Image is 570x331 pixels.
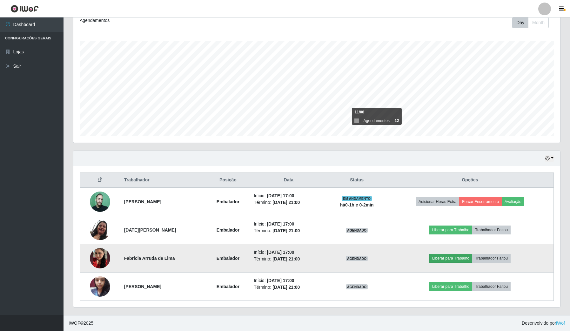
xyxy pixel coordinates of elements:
strong: [PERSON_NAME] [124,199,161,204]
button: Trabalhador Faltou [472,226,511,234]
span: Desenvolvido por [522,320,565,327]
span: IWOF [69,321,80,326]
strong: Embalador [217,284,239,289]
button: Liberar para Trabalho [429,282,472,291]
span: © 2025 . [69,320,95,327]
span: EM ANDAMENTO [342,196,372,201]
button: Trabalhador Faltou [472,282,511,291]
time: [DATE] 21:00 [272,200,300,205]
div: Toolbar with button groups [512,17,554,28]
button: Month [528,17,549,28]
li: Início: [254,277,323,284]
button: Liberar para Trabalho [429,254,472,263]
a: iWof [556,321,565,326]
time: [DATE] 21:00 [272,256,300,261]
time: [DATE] 21:00 [272,285,300,290]
time: [DATE] 17:00 [267,193,294,198]
button: Adicionar Horas Extra [416,197,459,206]
li: Início: [254,221,323,227]
li: Término: [254,227,323,234]
strong: há 0-1 h e 0-2 min [340,202,374,207]
img: 1689337855569.jpeg [90,220,110,240]
div: First group [512,17,549,28]
strong: Embalador [217,227,239,233]
time: [DATE] 17:00 [267,250,294,255]
time: [DATE] 17:00 [267,278,294,283]
strong: Embalador [217,256,239,261]
img: 1734129237626.jpeg [90,240,110,276]
strong: Embalador [217,199,239,204]
img: CoreUI Logo [10,5,39,13]
th: Data [250,173,327,188]
span: AGENDADO [346,284,368,289]
button: Liberar para Trabalho [429,226,472,234]
strong: [PERSON_NAME] [124,284,161,289]
li: Início: [254,193,323,199]
span: AGENDADO [346,228,368,233]
strong: Fabricia Arruda de Lima [124,256,175,261]
button: Avaliação [502,197,524,206]
img: 1737943113754.jpeg [90,273,110,300]
li: Término: [254,256,323,262]
th: Posição [206,173,250,188]
div: Agendamentos [80,17,272,24]
li: Início: [254,249,323,256]
time: [DATE] 17:00 [267,221,294,226]
strong: [DATE][PERSON_NAME] [124,227,176,233]
button: Forçar Encerramento [459,197,502,206]
th: Status [327,173,386,188]
li: Término: [254,199,323,206]
li: Término: [254,284,323,291]
th: Opções [386,173,554,188]
button: Trabalhador Faltou [472,254,511,263]
th: Trabalhador [120,173,206,188]
time: [DATE] 21:00 [272,228,300,233]
span: AGENDADO [346,256,368,261]
img: 1672941149388.jpeg [90,192,110,212]
button: Day [512,17,528,28]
